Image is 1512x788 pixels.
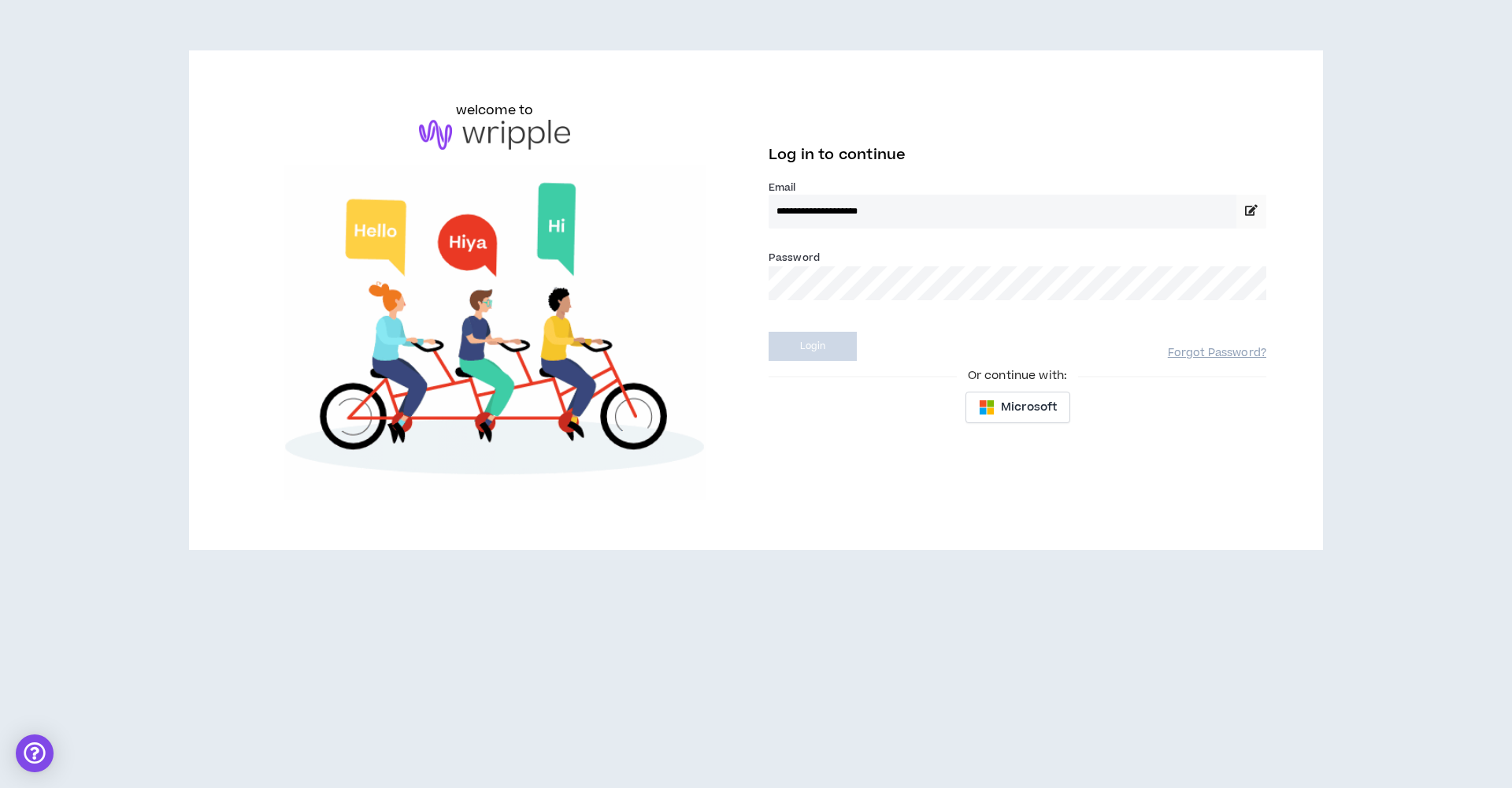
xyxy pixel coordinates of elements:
[769,251,820,265] label: Password
[769,180,1266,195] label: Email
[1168,346,1266,361] a: Forgot Password?
[419,120,570,150] img: logo-brand.png
[1001,399,1057,416] span: Microsoft
[16,734,54,772] div: Open Intercom Messenger
[957,367,1078,385] span: Or continue with:
[965,392,1070,423] button: Microsoft
[456,101,534,120] h6: welcome to
[769,332,857,361] button: Login
[246,165,743,500] img: Welcome to Wripple
[769,145,906,165] span: Log in to continue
